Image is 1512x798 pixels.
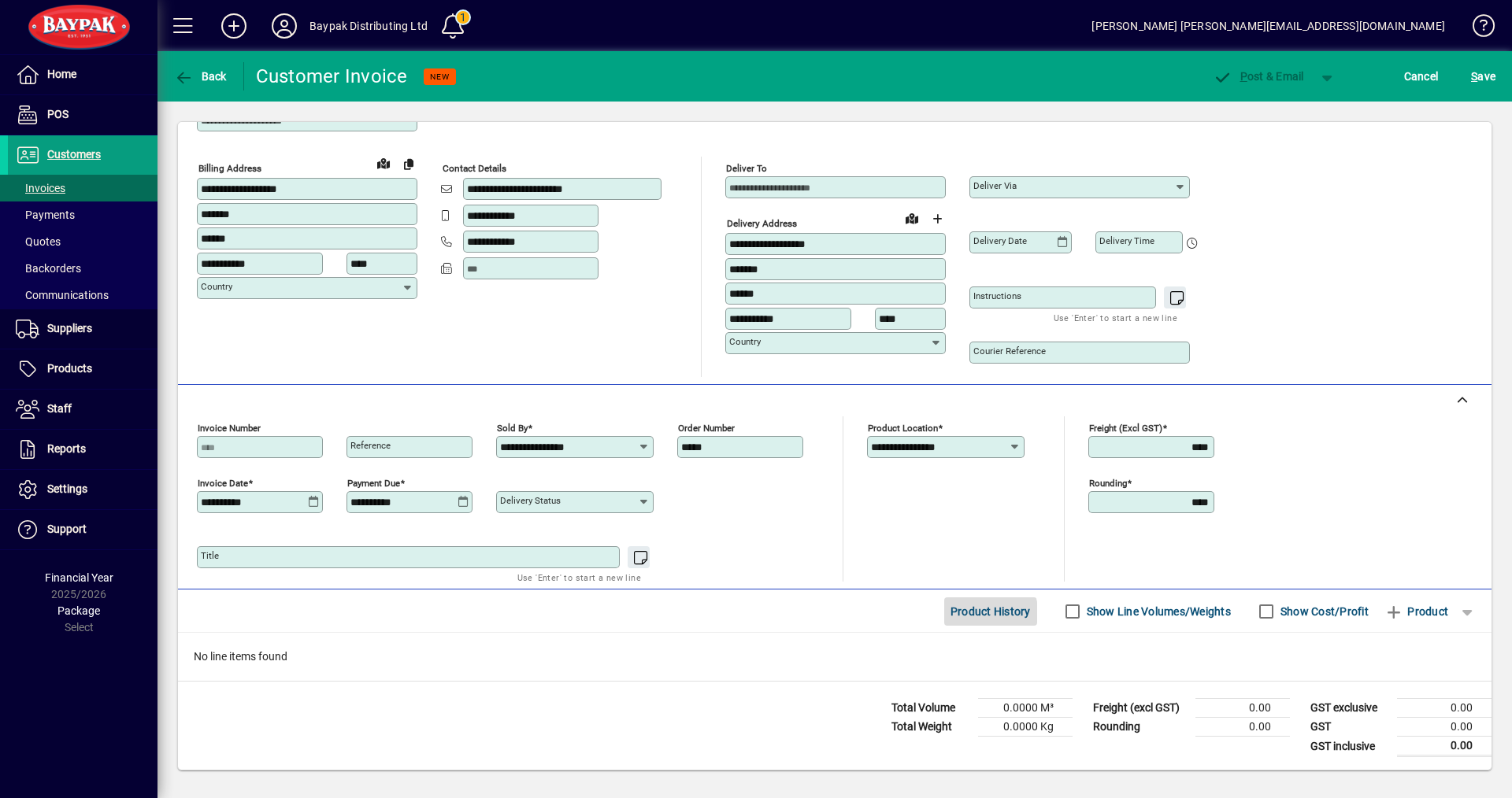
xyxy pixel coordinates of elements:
span: Customers [47,148,101,161]
span: Backorders [16,262,81,275]
mat-label: Country [729,336,761,347]
mat-label: Courier Reference [973,345,1046,357]
a: Quotes [8,228,157,255]
button: Profile [259,12,309,40]
mat-label: Payment due [347,478,400,489]
td: GST [1303,718,1397,737]
button: Back [170,62,231,91]
td: 0.00 [1195,699,1290,718]
a: View on map [899,205,925,231]
td: GST exclusive [1303,699,1397,718]
div: Baypak Distributing Ltd [309,13,428,39]
a: Home [8,55,157,94]
span: Home [47,68,76,80]
button: Copy to Delivery address [396,151,421,176]
mat-label: Product location [868,423,938,434]
td: Total Volume [884,699,978,718]
td: 0.00 [1397,737,1492,756]
span: Package [57,604,100,617]
a: View on map [371,150,396,175]
button: Add [209,12,259,40]
label: Show Cost/Profit [1277,604,1369,619]
span: Back [174,70,227,83]
span: Payments [16,209,75,221]
span: S [1471,70,1477,83]
a: Backorders [8,255,157,282]
mat-label: Rounding [1089,478,1127,489]
div: No line items found [178,633,1492,681]
a: Staff [8,390,157,429]
span: Financial Year [45,571,113,584]
button: Product History [944,597,1037,626]
button: Save [1467,62,1499,91]
td: Total Weight [884,718,978,737]
a: Communications [8,282,157,308]
span: Support [47,523,87,535]
span: Staff [47,402,72,415]
span: ave [1471,64,1495,89]
div: Customer Invoice [256,64,408,89]
mat-label: Country [201,281,232,292]
mat-label: Sold by [497,423,528,434]
td: GST inclusive [1303,737,1397,756]
mat-label: Deliver via [973,180,1017,191]
a: Reports [8,430,157,469]
a: POS [8,95,157,135]
a: Support [8,510,157,549]
span: Product [1384,599,1448,624]
mat-hint: Use 'Enter' to start a new line [517,568,641,586]
mat-label: Instructions [973,290,1021,301]
span: Communications [16,289,109,301]
mat-label: Deliver To [726,163,767,174]
a: Invoices [8,175,157,201]
span: Cancel [1404,64,1439,89]
span: P [1240,70,1247,83]
button: Product [1377,597,1456,626]
mat-hint: Use 'Enter' to start a new line [1054,308,1177,327]
label: Show Line Volumes/Weights [1084,604,1231,619]
app-page-header-button: Back [157,62,244,91]
mat-label: Order number [678,423,735,434]
span: Settings [47,482,87,495]
td: 0.00 [1195,718,1290,737]
a: Products [8,349,157,389]
mat-label: Invoice date [198,478,248,489]
span: Reports [47,442,86,455]
td: 0.00 [1397,699,1492,718]
span: Suppliers [47,322,92,334]
mat-label: Freight (excl GST) [1089,423,1162,434]
a: Suppliers [8,309,157,349]
a: Knowledge Base [1461,3,1492,54]
span: Quotes [16,235,61,248]
td: 0.00 [1397,718,1492,737]
div: [PERSON_NAME] [PERSON_NAME][EMAIL_ADDRESS][DOMAIN_NAME] [1091,13,1445,39]
span: NEW [430,72,450,82]
button: Cancel [1400,62,1443,91]
td: Freight (excl GST) [1085,699,1195,718]
mat-label: Reference [350,440,391,451]
span: Product History [951,599,1031,624]
mat-label: Invoice number [198,423,261,434]
button: Post & Email [1205,62,1312,91]
td: 0.0000 M³ [978,699,1073,718]
td: Rounding [1085,718,1195,737]
td: 0.0000 Kg [978,718,1073,737]
a: Settings [8,470,157,509]
span: Invoices [16,182,65,194]
span: ost & Email [1213,70,1304,83]
a: Payments [8,201,157,228]
mat-label: Delivery status [500,495,561,506]
mat-label: Delivery date [973,235,1027,246]
mat-label: Delivery time [1099,235,1154,246]
mat-label: Title [201,550,219,561]
button: Choose address [925,206,950,231]
span: Products [47,362,92,375]
span: POS [47,108,69,120]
